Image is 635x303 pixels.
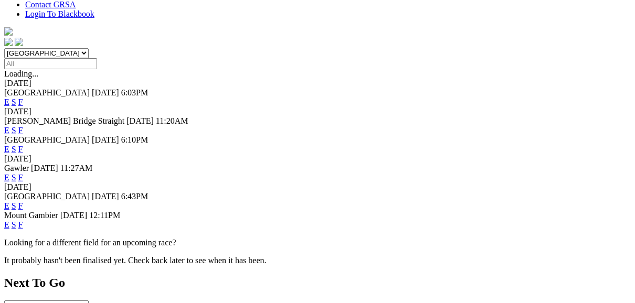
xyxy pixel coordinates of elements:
[18,126,23,135] a: F
[18,145,23,154] a: F
[60,164,93,172] span: 11:27AM
[4,135,90,144] span: [GEOGRAPHIC_DATA]
[4,154,631,164] div: [DATE]
[121,135,149,144] span: 6:10PM
[121,192,149,201] span: 6:43PM
[4,58,97,69] input: Select date
[92,135,119,144] span: [DATE]
[92,88,119,97] span: [DATE]
[121,88,149,97] span: 6:03PM
[4,238,631,247] p: Looking for a different field for an upcoming race?
[18,173,23,182] a: F
[18,98,23,106] a: F
[4,256,267,265] partial: It probably hasn't been finalised yet. Check back later to see when it has been.
[4,98,9,106] a: E
[89,211,120,220] span: 12:11PM
[4,201,9,210] a: E
[4,192,90,201] span: [GEOGRAPHIC_DATA]
[4,220,9,229] a: E
[4,173,9,182] a: E
[4,79,631,88] div: [DATE]
[4,164,29,172] span: Gawler
[4,145,9,154] a: E
[4,27,13,36] img: logo-grsa-white.png
[12,201,16,210] a: S
[4,69,38,78] span: Loading...
[4,88,90,97] span: [GEOGRAPHIC_DATA]
[4,38,13,46] img: facebook.svg
[4,116,124,125] span: [PERSON_NAME] Bridge Straight
[25,9,94,18] a: Login To Blackbook
[4,182,631,192] div: [DATE]
[12,220,16,229] a: S
[12,126,16,135] a: S
[4,107,631,116] div: [DATE]
[4,126,9,135] a: E
[18,220,23,229] a: F
[4,211,58,220] span: Mount Gambier
[12,145,16,154] a: S
[31,164,58,172] span: [DATE]
[15,38,23,46] img: twitter.svg
[12,98,16,106] a: S
[12,173,16,182] a: S
[18,201,23,210] a: F
[126,116,154,125] span: [DATE]
[92,192,119,201] span: [DATE]
[60,211,88,220] span: [DATE]
[4,276,631,290] h2: Next To Go
[156,116,188,125] span: 11:20AM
